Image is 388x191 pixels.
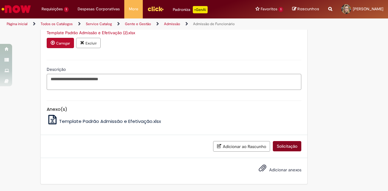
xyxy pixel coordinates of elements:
ul: Trilhas de página [5,18,254,30]
span: Favoritos [261,6,277,12]
small: Carregar [56,41,70,46]
button: Adicionar ao Rascunho [213,141,270,152]
img: click_logo_yellow_360x200.png [147,4,164,13]
div: Padroniza [173,6,208,13]
a: Download de Template Padrão Admissão e Efetivação (2).xlsx [47,30,135,35]
button: Solicitação [273,141,301,151]
a: Admissão de Funcionário [193,21,235,26]
span: More [129,6,138,12]
a: Admissão [164,21,180,26]
span: [PERSON_NAME] [353,6,383,12]
span: Requisições [42,6,63,12]
a: Gente e Gestão [125,21,151,26]
span: Descrição [47,67,67,72]
button: Excluir anexo Template Padrão Admissão e Efetivação (2).xlsx [76,38,101,48]
span: 1 [279,7,283,12]
button: Carregar anexo de Anexar o template padrão de admissão Required [47,38,74,48]
span: Adicionar anexos [269,167,301,173]
a: Rascunhos [292,6,319,12]
span: Template Padrão Admissão e Efetivação.xlsx [59,118,161,124]
a: Service Catalog [86,21,112,26]
a: Página inicial [7,21,28,26]
a: Template Padrão Admissão e Efetivação.xlsx [47,118,161,124]
span: 1 [64,7,69,12]
span: Rascunhos [297,6,319,12]
button: Adicionar anexos [257,163,268,176]
small: Excluir [85,41,97,46]
h5: Anexo(s) [47,107,301,112]
img: ServiceNow [1,3,32,15]
textarea: Descrição [47,74,301,90]
a: Todos os Catálogos [41,21,73,26]
span: Despesas Corporativas [78,6,120,12]
p: +GenAi [193,6,208,13]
